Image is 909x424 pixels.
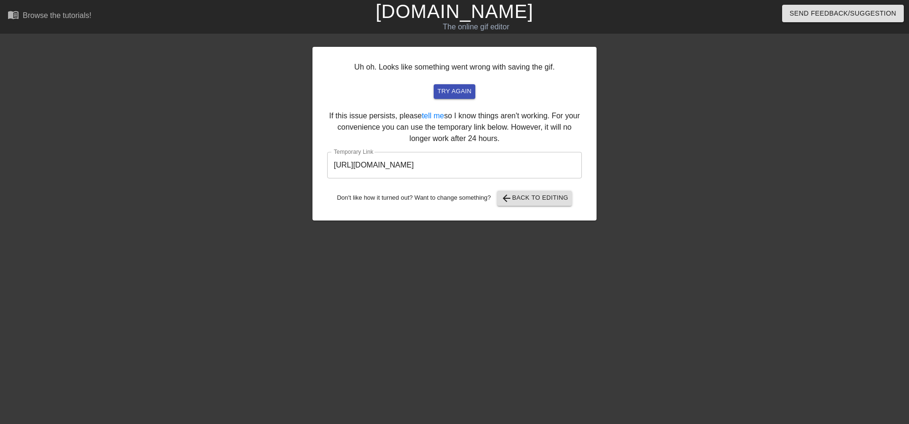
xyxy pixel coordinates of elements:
[782,5,904,22] button: Send Feedback/Suggestion
[375,1,533,22] a: [DOMAIN_NAME]
[8,9,19,20] span: menu_book
[312,47,597,221] div: Uh oh. Looks like something went wrong with saving the gif. If this issue persists, please so I k...
[8,9,91,24] a: Browse the tutorials!
[327,152,582,178] input: bare
[23,11,91,19] div: Browse the tutorials!
[434,84,475,99] button: try again
[790,8,896,19] span: Send Feedback/Suggestion
[501,193,512,204] span: arrow_back
[308,21,644,33] div: The online gif editor
[497,191,572,206] button: Back to Editing
[437,86,472,97] span: try again
[501,193,569,204] span: Back to Editing
[422,112,444,120] a: tell me
[327,191,582,206] div: Don't like how it turned out? Want to change something?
